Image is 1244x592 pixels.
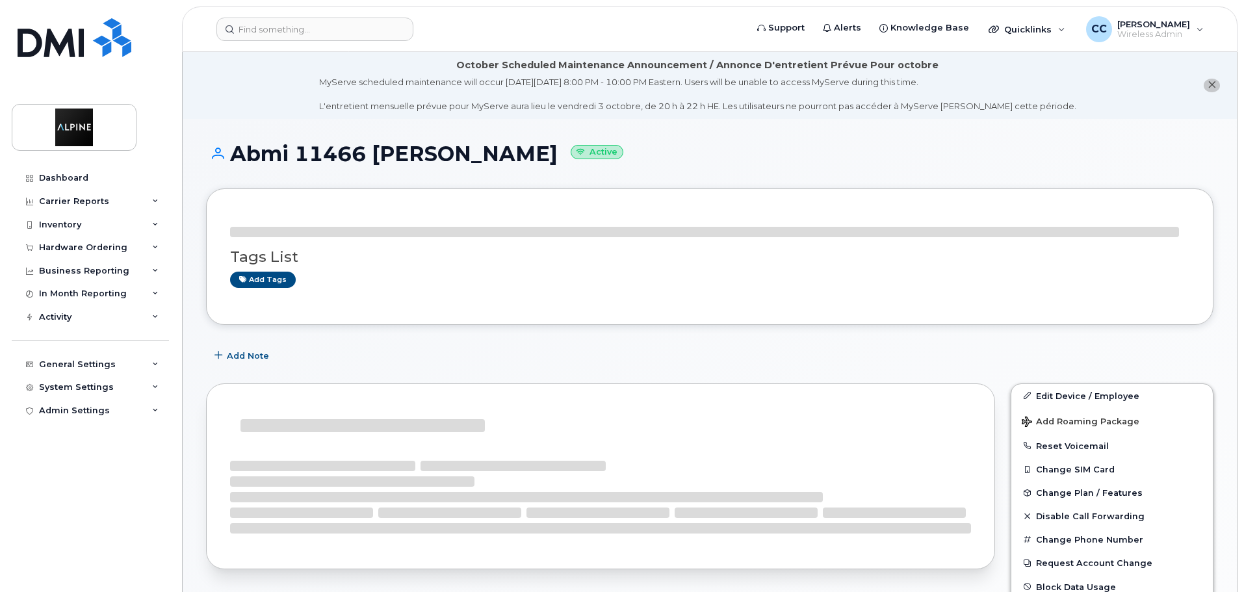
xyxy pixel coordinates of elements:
button: Change SIM Card [1011,457,1213,481]
span: Disable Call Forwarding [1036,511,1145,521]
h1: Abmi 11466 [PERSON_NAME] [206,142,1213,165]
h3: Tags List [230,249,1189,265]
button: close notification [1204,79,1220,92]
a: Add tags [230,272,296,288]
button: Change Phone Number [1011,528,1213,551]
button: Disable Call Forwarding [1011,504,1213,528]
button: Reset Voicemail [1011,434,1213,457]
div: MyServe scheduled maintenance will occur [DATE][DATE] 8:00 PM - 10:00 PM Eastern. Users will be u... [319,76,1076,112]
div: October Scheduled Maintenance Announcement / Annonce D'entretient Prévue Pour octobre [456,58,939,72]
button: Request Account Change [1011,551,1213,574]
button: Add Roaming Package [1011,407,1213,434]
span: Add Note [227,350,269,362]
button: Change Plan / Features [1011,481,1213,504]
span: Add Roaming Package [1022,417,1139,429]
button: Add Note [206,344,280,368]
a: Edit Device / Employee [1011,384,1213,407]
span: Change Plan / Features [1036,488,1143,498]
small: Active [571,145,623,160]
